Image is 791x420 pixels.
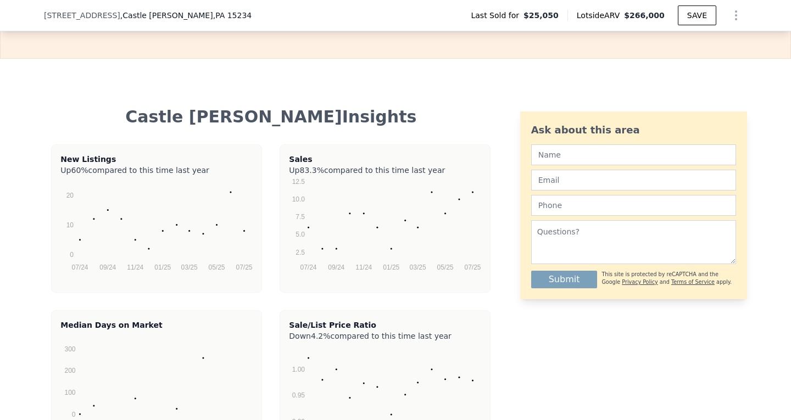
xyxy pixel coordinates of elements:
[209,264,225,271] text: 05/25
[213,11,252,20] span: , PA 15234
[465,264,481,271] text: 07/25
[531,170,736,191] input: Email
[531,122,736,138] div: Ask about this area
[100,264,116,271] text: 09/24
[289,165,481,171] div: Up compared to this time last year
[127,264,144,271] text: 11/24
[437,264,454,271] text: 05/25
[471,10,523,21] span: Last Sold for
[181,264,198,271] text: 03/25
[292,195,305,203] text: 10.0
[678,5,716,25] button: SAVE
[236,264,253,271] text: 07/25
[53,107,489,127] div: Castle [PERSON_NAME] Insights
[292,391,305,399] text: 0.95
[289,331,481,337] div: Down compared to this time last year
[60,165,253,171] div: Up compared to this time last year
[624,11,665,20] span: $266,000
[72,411,76,418] text: 0
[60,154,253,165] div: New Listings
[66,192,74,199] text: 20
[292,178,305,186] text: 12.5
[60,320,253,331] div: Median Days on Market
[531,144,736,165] input: Name
[410,264,426,271] text: 03/25
[70,251,74,259] text: 0
[66,221,74,229] text: 10
[601,271,736,287] div: This site is protected by reCAPTCHA and the Google and apply.
[671,279,715,285] a: Terms of Service
[383,264,400,271] text: 01/25
[289,320,481,331] div: Sale/List Price Ratio
[300,264,317,271] text: 07/24
[622,279,658,285] a: Privacy Policy
[44,10,120,21] span: [STREET_ADDRESS]
[299,166,324,175] span: 83.3%
[65,367,76,374] text: 200
[531,271,598,288] button: Submit
[71,166,88,175] span: 60%
[531,195,736,216] input: Phone
[523,10,559,21] span: $25,050
[65,389,76,396] text: 100
[65,345,76,353] text: 300
[356,264,372,271] text: 11/24
[296,231,305,238] text: 5.0
[155,264,171,271] text: 01/25
[72,264,88,271] text: 07/24
[292,366,305,373] text: 1.00
[296,213,305,221] text: 7.5
[328,264,345,271] text: 09/24
[289,154,481,165] div: Sales
[289,178,481,288] svg: A chart.
[725,4,747,26] button: Show Options
[120,10,252,21] span: , Castle [PERSON_NAME]
[60,178,253,288] svg: A chart.
[577,10,624,21] span: Lotside ARV
[296,249,305,256] text: 2.5
[311,332,331,340] span: 4.2%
